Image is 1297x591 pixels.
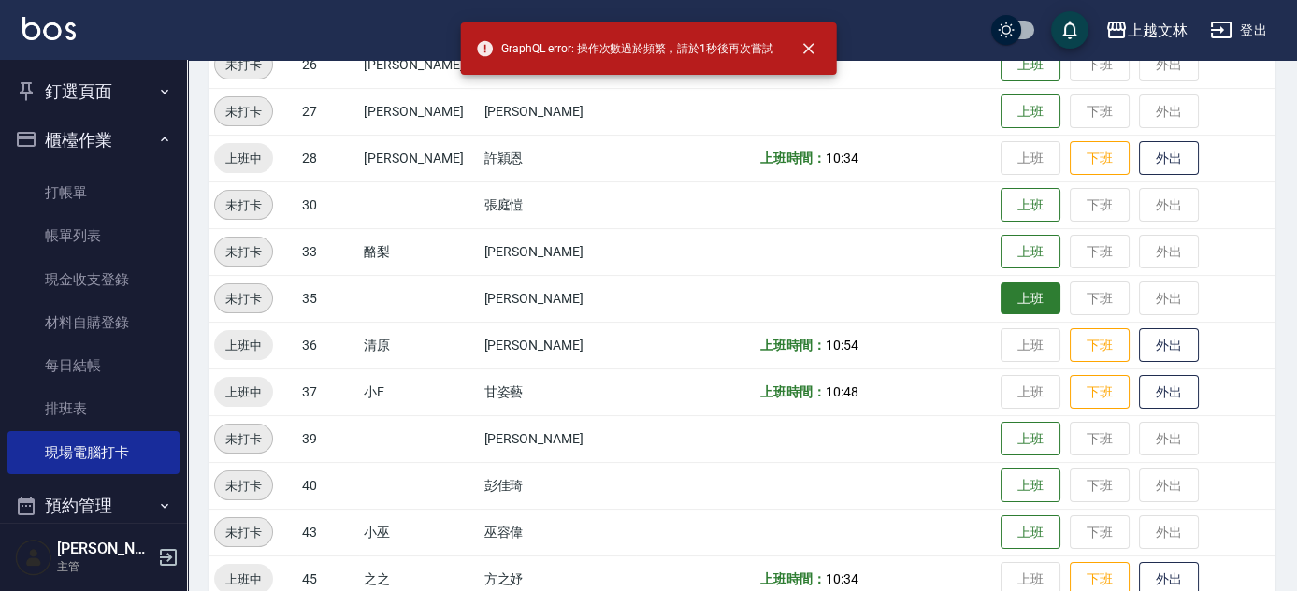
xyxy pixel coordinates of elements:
[7,301,180,344] a: 材料自購登錄
[57,558,152,575] p: 主管
[359,88,479,135] td: [PERSON_NAME]
[1128,19,1188,42] div: 上越文林
[215,429,272,449] span: 未打卡
[297,509,360,555] td: 43
[7,387,180,430] a: 排班表
[1139,141,1199,176] button: 外出
[480,462,636,509] td: 彭佳琦
[359,41,479,88] td: [PERSON_NAME]
[22,17,76,40] img: Logo
[1001,515,1060,550] button: 上班
[1139,375,1199,410] button: 外出
[359,135,479,181] td: [PERSON_NAME]
[760,571,826,586] b: 上班時間：
[1070,328,1130,363] button: 下班
[7,171,180,214] a: 打帳單
[1001,468,1060,503] button: 上班
[480,275,636,322] td: [PERSON_NAME]
[475,39,773,58] span: GraphQL error: 操作次數過於頻繁，請於1秒後再次嘗試
[480,415,636,462] td: [PERSON_NAME]
[215,102,272,122] span: 未打卡
[297,135,360,181] td: 28
[760,151,826,166] b: 上班時間：
[1203,13,1275,48] button: 登出
[214,382,273,402] span: 上班中
[297,181,360,228] td: 30
[297,462,360,509] td: 40
[1070,375,1130,410] button: 下班
[297,228,360,275] td: 33
[1098,11,1195,50] button: 上越文林
[1139,328,1199,363] button: 外出
[215,242,272,262] span: 未打卡
[57,540,152,558] h5: [PERSON_NAME]
[297,322,360,368] td: 36
[1001,422,1060,456] button: 上班
[480,228,636,275] td: [PERSON_NAME]
[215,523,272,542] span: 未打卡
[480,368,636,415] td: 甘姿藝
[7,431,180,474] a: 現場電腦打卡
[7,116,180,165] button: 櫃檯作業
[826,571,858,586] span: 10:34
[1001,282,1060,315] button: 上班
[359,322,479,368] td: 清原
[480,322,636,368] td: [PERSON_NAME]
[788,28,829,69] button: close
[297,368,360,415] td: 37
[1051,11,1088,49] button: save
[15,539,52,576] img: Person
[215,55,272,75] span: 未打卡
[297,415,360,462] td: 39
[215,476,272,496] span: 未打卡
[760,338,826,353] b: 上班時間：
[1001,94,1060,129] button: 上班
[359,368,479,415] td: 小E
[359,228,479,275] td: 酪梨
[1001,235,1060,269] button: 上班
[826,151,858,166] span: 10:34
[214,569,273,589] span: 上班中
[297,41,360,88] td: 26
[480,88,636,135] td: [PERSON_NAME]
[1001,48,1060,82] button: 上班
[7,344,180,387] a: 每日結帳
[214,149,273,168] span: 上班中
[480,509,636,555] td: 巫容偉
[480,135,636,181] td: 許穎恩
[215,195,272,215] span: 未打卡
[214,336,273,355] span: 上班中
[7,482,180,530] button: 預約管理
[215,289,272,309] span: 未打卡
[7,258,180,301] a: 現金收支登錄
[1070,141,1130,176] button: 下班
[1001,188,1060,223] button: 上班
[297,88,360,135] td: 27
[760,384,826,399] b: 上班時間：
[826,338,858,353] span: 10:54
[480,181,636,228] td: 張庭愷
[7,67,180,116] button: 釘選頁面
[297,275,360,322] td: 35
[359,509,479,555] td: 小巫
[7,214,180,257] a: 帳單列表
[826,384,858,399] span: 10:48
